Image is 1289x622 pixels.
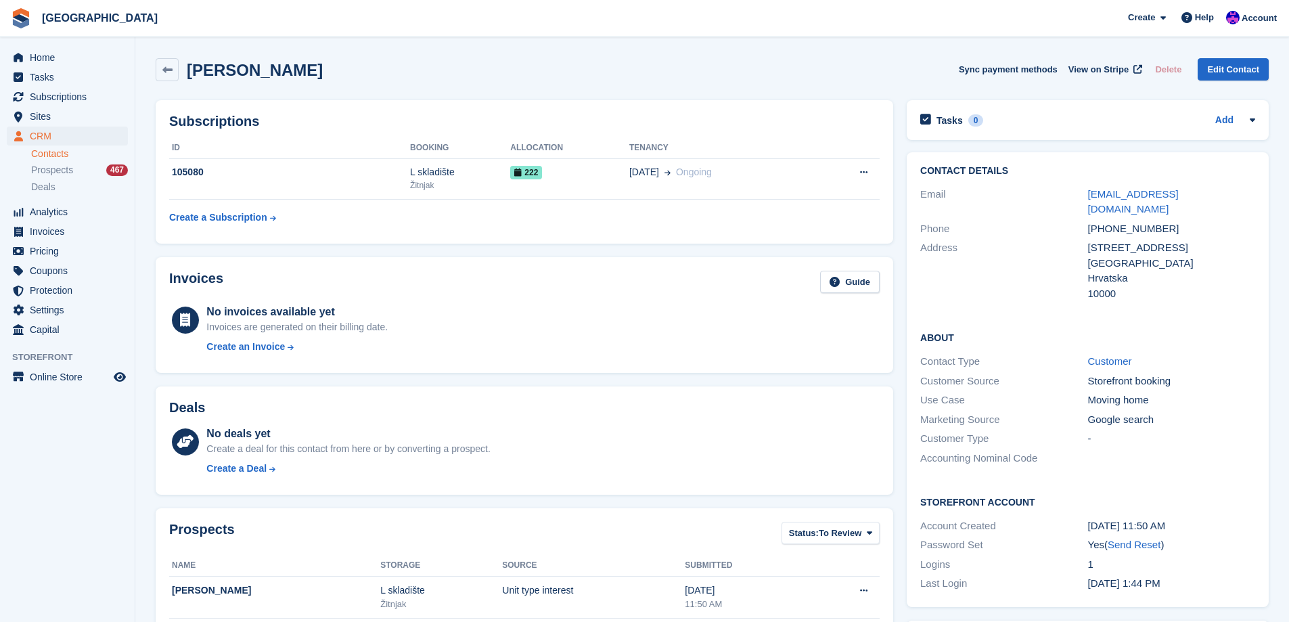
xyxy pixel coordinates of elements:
[1068,63,1129,76] span: View on Stripe
[169,271,223,293] h2: Invoices
[685,555,807,577] th: Submitted
[920,187,1087,217] div: Email
[920,537,1087,553] div: Password Set
[206,442,490,456] div: Create a deal for this contact from here or by converting a prospect.
[920,374,1087,389] div: Customer Source
[169,522,235,547] h2: Prospects
[502,555,685,577] th: Source
[7,368,128,386] a: menu
[1198,58,1269,81] a: Edit Contact
[7,87,128,106] a: menu
[920,393,1087,408] div: Use Case
[629,165,659,179] span: [DATE]
[11,8,31,28] img: stora-icon-8386f47178a22dfd0bd8f6a31ec36ba5ce8667c1dd55bd0f319d3a0aa187defe.svg
[206,462,267,476] div: Create a Deal
[31,180,128,194] a: Deals
[172,583,380,598] div: [PERSON_NAME]
[169,165,410,179] div: 105080
[380,583,502,598] div: L skladište
[30,222,111,241] span: Invoices
[510,137,629,159] th: Allocation
[112,369,128,385] a: Preview store
[1088,286,1255,302] div: 10000
[169,555,380,577] th: Name
[206,340,285,354] div: Create an Invoice
[7,281,128,300] a: menu
[169,400,205,416] h2: Deals
[7,301,128,319] a: menu
[31,181,55,194] span: Deals
[30,107,111,126] span: Sites
[1242,12,1277,25] span: Account
[819,527,861,540] span: To Review
[30,368,111,386] span: Online Store
[7,222,128,241] a: menu
[380,555,502,577] th: Storage
[7,320,128,339] a: menu
[31,148,128,160] a: Contacts
[30,301,111,319] span: Settings
[920,166,1255,177] h2: Contact Details
[380,598,502,611] div: Žitnjak
[789,527,819,540] span: Status:
[1088,537,1255,553] div: Yes
[920,495,1255,508] h2: Storefront Account
[920,431,1087,447] div: Customer Type
[1088,355,1132,367] a: Customer
[1215,113,1234,129] a: Add
[920,330,1255,344] h2: About
[30,261,111,280] span: Coupons
[30,242,111,261] span: Pricing
[1088,557,1255,573] div: 1
[920,576,1087,592] div: Last Login
[685,598,807,611] div: 11:50 AM
[7,202,128,221] a: menu
[410,137,510,159] th: Booking
[1063,58,1145,81] a: View on Stripe
[1195,11,1214,24] span: Help
[920,412,1087,428] div: Marketing Source
[968,114,984,127] div: 0
[1088,577,1160,589] time: 2025-09-01 11:44:20 UTC
[410,165,510,179] div: L skladište
[920,518,1087,534] div: Account Created
[820,271,880,293] a: Guide
[1088,256,1255,271] div: [GEOGRAPHIC_DATA]
[169,205,276,230] a: Create a Subscription
[31,163,128,177] a: Prospects 467
[7,242,128,261] a: menu
[206,462,490,476] a: Create a Deal
[30,281,111,300] span: Protection
[1088,240,1255,256] div: [STREET_ADDRESS]
[30,202,111,221] span: Analytics
[7,48,128,67] a: menu
[1226,11,1240,24] img: Ivan Gačić
[685,583,807,598] div: [DATE]
[1104,539,1164,550] span: ( )
[1088,393,1255,408] div: Moving home
[30,320,111,339] span: Capital
[169,137,410,159] th: ID
[1128,11,1155,24] span: Create
[1088,221,1255,237] div: [PHONE_NUMBER]
[7,68,128,87] a: menu
[206,340,388,354] a: Create an Invoice
[30,87,111,106] span: Subscriptions
[206,304,388,320] div: No invoices available yet
[920,557,1087,573] div: Logins
[106,164,128,176] div: 467
[510,166,542,179] span: 222
[1088,374,1255,389] div: Storefront booking
[920,451,1087,466] div: Accounting Nominal Code
[1150,58,1187,81] button: Delete
[30,127,111,146] span: CRM
[410,179,510,192] div: Žitnjak
[676,166,712,177] span: Ongoing
[169,114,880,129] h2: Subscriptions
[936,114,963,127] h2: Tasks
[206,426,490,442] div: No deals yet
[502,583,685,598] div: Unit type interest
[37,7,163,29] a: [GEOGRAPHIC_DATA]
[206,320,388,334] div: Invoices are generated on their billing date.
[1088,271,1255,286] div: Hrvatska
